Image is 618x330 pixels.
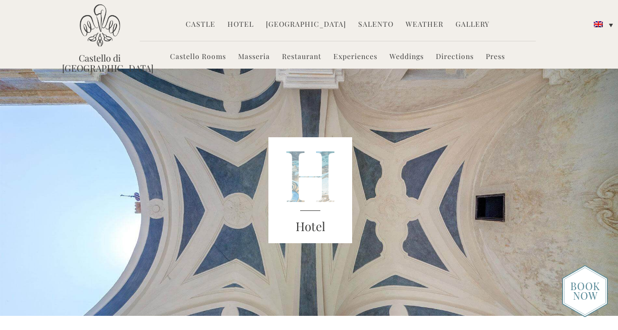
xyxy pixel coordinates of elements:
a: Castello Rooms [170,51,226,63]
img: English [594,21,603,27]
a: Weddings [389,51,424,63]
img: castello_header_block.png [268,137,352,243]
a: [GEOGRAPHIC_DATA] [266,19,346,31]
img: Castello di Ugento [80,4,120,47]
img: new-booknow.png [562,265,608,317]
a: Castello di [GEOGRAPHIC_DATA] [62,53,138,73]
a: Salento [358,19,394,31]
a: Masseria [238,51,270,63]
a: Castle [186,19,215,31]
a: Hotel [228,19,254,31]
a: Gallery [456,19,489,31]
a: Directions [436,51,474,63]
a: Press [486,51,505,63]
a: Weather [406,19,443,31]
a: Experiences [333,51,377,63]
h3: Hotel [268,217,352,236]
a: Restaurant [282,51,321,63]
